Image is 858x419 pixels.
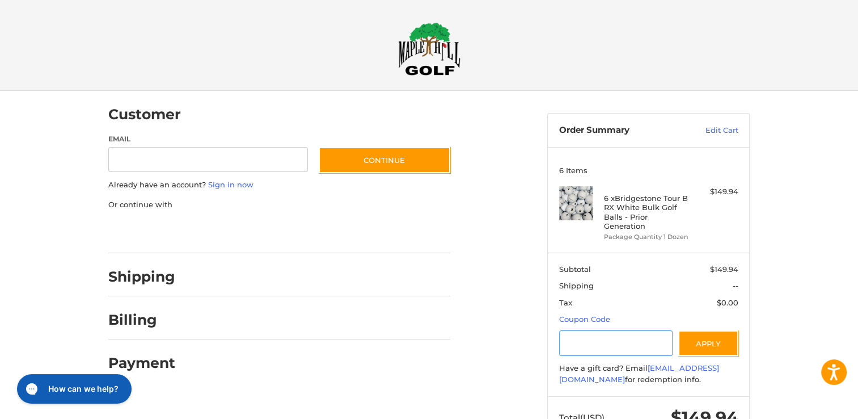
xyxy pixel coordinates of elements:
[678,330,738,356] button: Apply
[11,370,134,408] iframe: Gorgias live chat messenger
[559,281,594,290] span: Shipping
[108,311,175,329] h2: Billing
[201,221,286,242] iframe: PayPal-paylater
[108,179,450,191] p: Already have an account?
[559,166,738,175] h3: 6 Items
[105,221,190,242] iframe: PayPal-paypal
[604,194,691,231] h4: 6 x Bridgestone Tour B RX White Bulk Golf Balls - Prior Generation
[319,147,450,173] button: Continue
[398,22,460,76] img: Maple Hill Golf
[733,281,738,290] span: --
[559,363,719,384] a: [EMAIL_ADDRESS][DOMAIN_NAME]
[710,265,738,274] span: $149.94
[108,268,175,286] h2: Shipping
[108,199,450,211] p: Or continue with
[108,106,181,123] h2: Customer
[559,330,673,356] input: Gift Certificate or Coupon Code
[559,315,610,324] a: Coupon Code
[297,221,382,242] iframe: PayPal-venmo
[717,298,738,307] span: $0.00
[681,125,738,136] a: Edit Cart
[108,134,308,144] label: Email
[559,298,572,307] span: Tax
[559,125,681,136] h3: Order Summary
[604,232,691,242] li: Package Quantity 1 Dozen
[108,354,175,372] h2: Payment
[559,363,738,385] div: Have a gift card? Email for redemption info.
[208,180,253,189] a: Sign in now
[559,265,591,274] span: Subtotal
[694,186,738,198] div: $149.94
